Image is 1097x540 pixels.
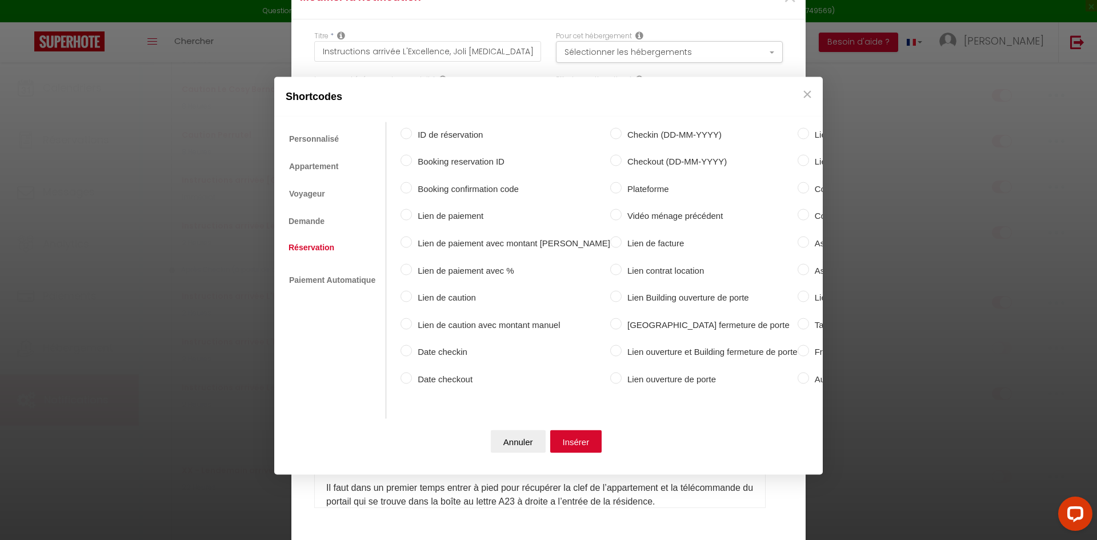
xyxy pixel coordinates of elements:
[412,345,610,359] label: Date checkin
[809,372,971,386] label: Autres frais
[412,127,610,141] label: ID de réservation
[622,263,798,277] label: Lien contrat location
[412,237,610,250] label: Lien de paiement avec montant [PERSON_NAME]
[491,430,546,453] button: Annuler
[283,155,345,177] a: Appartement
[809,182,971,195] label: Code de porte (digicode)
[412,263,610,277] label: Lien de paiement avec %
[412,372,610,386] label: Date checkout
[283,183,331,205] a: Voyageur
[412,209,610,223] label: Lien de paiement
[809,155,971,169] label: Lien ouverture et fermeture de porte
[412,155,610,169] label: Booking reservation ID
[809,318,971,331] label: Taxes de séjour
[283,127,345,149] a: Personnalisé
[799,82,816,105] button: Close
[283,237,340,258] a: Réservation
[622,318,798,331] label: [GEOGRAPHIC_DATA] fermeture de porte
[622,127,798,141] label: Checkin (DD-MM-YYYY)
[809,209,971,223] label: Code de porte par id (digicode)
[1049,492,1097,540] iframe: LiveChat chat widget
[809,291,971,305] label: Lien avec reliquat de paiement (site web)
[412,291,610,305] label: Lien de caution
[622,372,798,386] label: Lien ouverture de porte
[622,345,798,359] label: Lien ouverture et Building fermeture de porte
[622,237,798,250] label: Lien de facture
[283,269,382,291] a: Paiement Automatique
[809,345,971,359] label: Frais de ménage
[622,291,798,305] label: Lien Building ouverture de porte
[622,155,798,169] label: Checkout (DD-MM-YYYY)
[809,127,971,141] label: Lien fermeture de porte
[622,182,798,195] label: Plateforme
[412,318,610,331] label: Lien de caution avec montant manuel
[622,209,798,223] label: Vidéo ménage précédent
[809,263,971,277] label: Assignation Checkout
[550,430,602,453] button: Insérer
[274,77,823,116] div: Shortcodes
[283,210,330,231] a: Demande
[412,182,610,195] label: Booking confirmation code
[809,237,971,250] label: Assignation Checkin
